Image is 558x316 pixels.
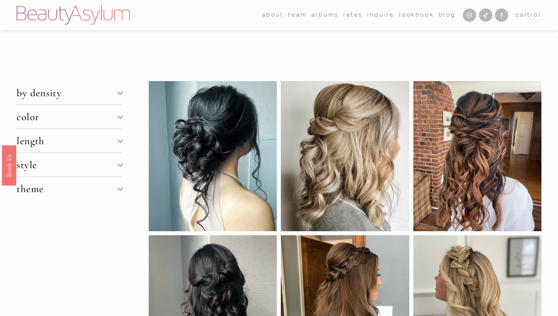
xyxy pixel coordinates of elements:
span: length [17,135,117,147]
a: folder dropdown [288,10,307,21]
span: color [17,111,117,123]
a: Instagram [463,8,476,22]
span: team [288,10,307,20]
span: about [262,10,284,20]
a: Lookbook [399,10,434,21]
span: theme [17,183,117,195]
a: Rates [343,10,363,21]
a: Cart(0) [516,10,541,20]
button: style [17,153,123,177]
button: length [17,129,123,153]
img: Beauty Asylum | Bridal Hair &amp; Makeup Charlotte &amp; Atlanta [17,6,130,25]
span: style [17,159,117,171]
button: color [17,105,123,129]
button: theme [17,177,123,201]
a: Blog [439,10,456,21]
a: Facebook [495,8,508,22]
a: Inquire [367,10,395,21]
button: by density [17,81,123,105]
a: folder dropdown [262,10,284,21]
a: TikTok [479,8,492,22]
a: Book Us [2,145,16,185]
span: by density [17,87,117,99]
span: ( ) [531,11,541,18]
span: 0 [534,11,538,18]
a: albums [311,10,339,21]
